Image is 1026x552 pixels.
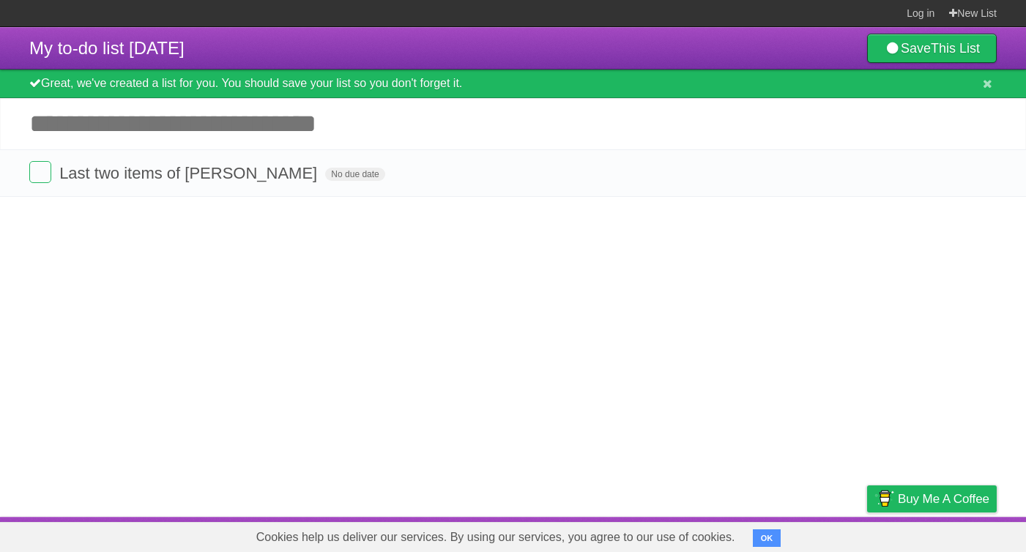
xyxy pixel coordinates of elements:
a: Terms [798,521,830,548]
span: Cookies help us deliver our services. By using our services, you agree to our use of cookies. [242,523,750,552]
a: Privacy [848,521,886,548]
a: Buy me a coffee [867,485,997,512]
button: OK [753,529,781,547]
img: Buy me a coffee [874,486,894,511]
a: Suggest a feature [904,521,997,548]
a: SaveThis List [867,34,997,63]
a: About [672,521,703,548]
b: This List [931,41,980,56]
span: Buy me a coffee [898,486,989,512]
span: Last two items of [PERSON_NAME] [59,164,321,182]
span: No due date [325,168,384,181]
a: Developers [721,521,780,548]
label: Done [29,161,51,183]
span: My to-do list [DATE] [29,38,185,58]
